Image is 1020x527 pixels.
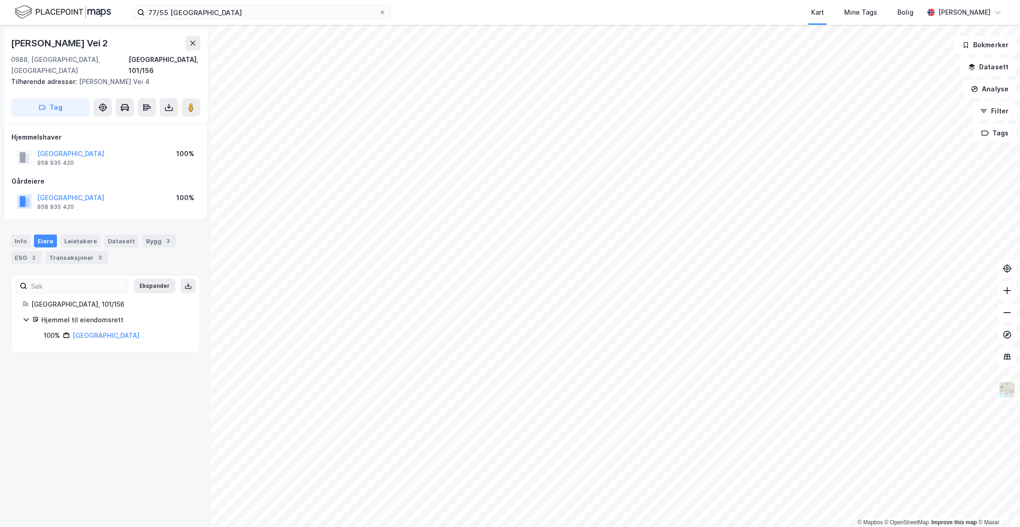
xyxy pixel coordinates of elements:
[974,483,1020,527] div: Kontrollprogram for chat
[142,235,176,247] div: Bygg
[954,36,1016,54] button: Bokmerker
[811,7,824,18] div: Kart
[145,6,379,19] input: Søk på adresse, matrikkel, gårdeiere, leietakere eller personer
[176,148,194,159] div: 100%
[11,132,200,143] div: Hjemmelshaver
[11,54,129,76] div: 0988, [GEOGRAPHIC_DATA], [GEOGRAPHIC_DATA]
[29,253,38,262] div: 2
[31,299,189,310] div: [GEOGRAPHIC_DATA], 101/156
[931,519,977,526] a: Improve this map
[998,381,1016,398] img: Z
[11,98,90,117] button: Tag
[11,235,30,247] div: Info
[857,519,883,526] a: Mapbox
[974,483,1020,527] iframe: Chat Widget
[163,236,173,246] div: 3
[938,7,991,18] div: [PERSON_NAME]
[37,203,74,211] div: 958 935 420
[11,176,200,187] div: Gårdeiere
[11,76,193,87] div: [PERSON_NAME] Vei 4
[844,7,877,18] div: Mine Tags
[44,330,60,341] div: 100%
[176,192,194,203] div: 100%
[15,4,111,20] img: logo.f888ab2527a4732fd821a326f86c7f29.svg
[134,279,175,293] button: Ekspander
[885,519,929,526] a: OpenStreetMap
[897,7,914,18] div: Bolig
[11,251,42,264] div: ESG
[61,235,101,247] div: Leietakere
[27,279,128,293] input: Søk
[963,80,1016,98] button: Analyse
[11,36,110,50] div: [PERSON_NAME] Vei 2
[11,78,79,85] span: Tilhørende adresser:
[104,235,139,247] div: Datasett
[41,314,189,325] div: Hjemmel til eiendomsrett
[95,253,105,262] div: 3
[37,159,74,167] div: 958 935 420
[45,251,108,264] div: Transaksjoner
[129,54,200,76] div: [GEOGRAPHIC_DATA], 101/156
[972,102,1016,120] button: Filter
[974,124,1016,142] button: Tags
[34,235,57,247] div: Eiere
[73,331,140,339] a: [GEOGRAPHIC_DATA]
[960,58,1016,76] button: Datasett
